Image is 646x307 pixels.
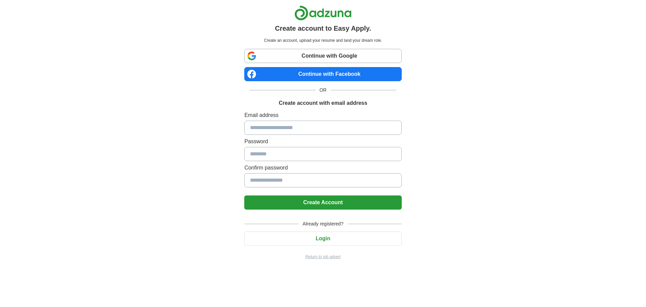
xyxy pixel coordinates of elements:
p: Create an account, upload your resume and land your dream role. [246,37,400,43]
h1: Create account with email address [279,99,367,107]
button: Create Account [244,195,401,210]
img: Adzuna logo [294,5,352,21]
button: Login [244,232,401,246]
label: Password [244,137,401,146]
a: Login [244,236,401,241]
a: Return to job advert [244,254,401,260]
a: Continue with Google [244,49,401,63]
label: Email address [244,111,401,119]
span: Already registered? [298,220,347,227]
h1: Create account to Easy Apply. [275,23,371,33]
label: Confirm password [244,164,401,172]
span: OR [316,87,331,94]
a: Continue with Facebook [244,67,401,81]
